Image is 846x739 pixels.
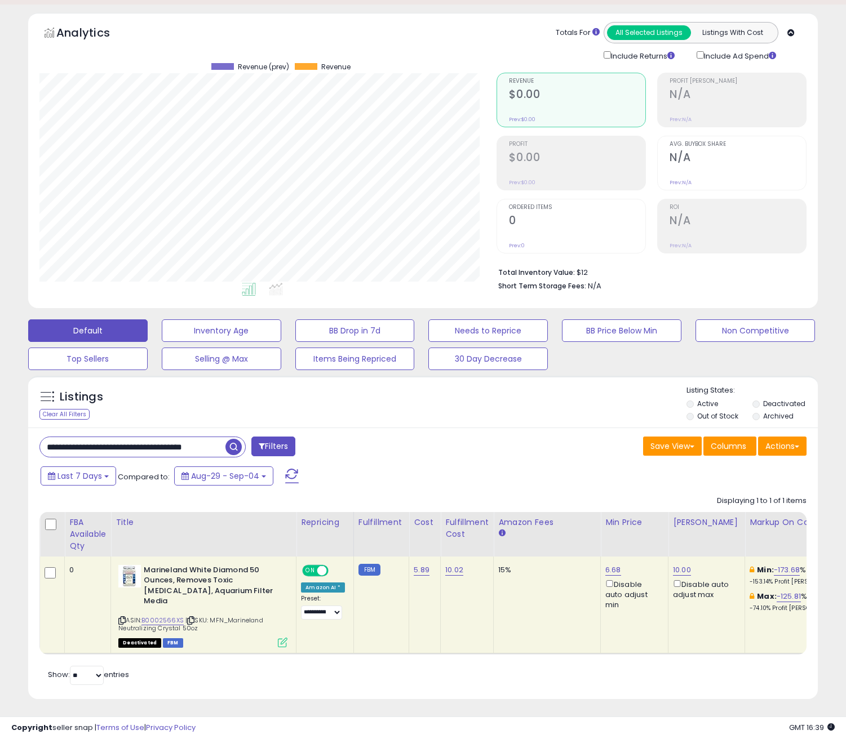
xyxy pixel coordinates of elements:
[428,348,548,370] button: 30 Day Decrease
[774,564,800,576] a: -173.68
[56,25,132,43] h5: Analytics
[670,179,692,186] small: Prev: N/A
[750,578,843,586] p: -153.14% Profit [PERSON_NAME]
[301,582,345,593] div: Amazon AI *
[295,319,415,342] button: BB Drop in 7d
[690,25,774,40] button: Listings With Cost
[697,399,718,408] label: Active
[118,471,170,482] span: Compared to:
[670,151,806,166] h2: N/A
[295,348,415,370] button: Items Being Repriced
[688,49,794,62] div: Include Ad Spend
[141,616,184,625] a: B0002566XS
[686,385,818,396] p: Listing States:
[703,437,756,456] button: Columns
[509,88,645,103] h2: $0.00
[643,437,702,456] button: Save View
[428,319,548,342] button: Needs to Reprice
[673,578,736,600] div: Disable auto adjust max
[509,151,645,166] h2: $0.00
[717,496,807,506] div: Displaying 1 to 1 of 1 items
[144,565,281,609] b: Marineland White Diamond 50 Ounces, Removes Toxic [MEDICAL_DATA], Aquarium Filter Media
[118,565,141,587] img: 411q8cxAn0L._SL40_.jpg
[670,141,806,148] span: Avg. Buybox Share
[509,78,645,84] span: Revenue
[11,723,196,733] div: seller snap | |
[595,49,688,62] div: Include Returns
[758,437,807,456] button: Actions
[358,564,380,576] small: FBM
[562,319,681,342] button: BB Price Below Min
[69,517,106,552] div: FBA Available Qty
[498,528,505,538] small: Amazon Fees.
[498,268,575,277] b: Total Inventory Value:
[789,722,835,733] span: 2025-09-12 16:39 GMT
[498,265,798,278] li: $12
[777,591,801,602] a: -125.81
[498,517,596,528] div: Amazon Fees
[509,116,535,123] small: Prev: $0.00
[301,595,345,620] div: Preset:
[28,348,148,370] button: Top Sellers
[670,116,692,123] small: Prev: N/A
[750,565,843,586] div: %
[11,722,52,733] strong: Copyright
[96,722,144,733] a: Terms of Use
[41,466,116,486] button: Last 7 Days
[509,214,645,229] h2: 0
[414,564,429,576] a: 5.89
[445,564,463,576] a: 10.02
[163,638,183,648] span: FBM
[162,319,281,342] button: Inventory Age
[670,242,692,249] small: Prev: N/A
[414,517,436,528] div: Cost
[670,78,806,84] span: Profit [PERSON_NAME]
[696,319,815,342] button: Non Competitive
[191,470,259,482] span: Aug-29 - Sep-04
[28,319,148,342] button: Default
[509,204,645,211] span: Ordered Items
[670,214,806,229] h2: N/A
[509,141,645,148] span: Profit
[358,517,404,528] div: Fulfillment
[174,466,273,486] button: Aug-29 - Sep-04
[498,565,592,575] div: 15%
[301,517,349,528] div: Repricing
[605,578,659,611] div: Disable auto adjust min
[605,517,663,528] div: Min Price
[118,638,161,648] span: All listings that are unavailable for purchase on Amazon for any reason other than out-of-stock
[607,25,691,40] button: All Selected Listings
[238,63,289,71] span: Revenue (prev)
[146,722,196,733] a: Privacy Policy
[162,348,281,370] button: Selling @ Max
[60,389,103,405] h5: Listings
[757,564,774,575] b: Min:
[673,517,740,528] div: [PERSON_NAME]
[556,28,600,38] div: Totals For
[763,411,794,421] label: Archived
[750,591,843,612] div: %
[757,591,777,602] b: Max:
[763,399,805,408] label: Deactivated
[498,281,586,291] b: Short Term Storage Fees:
[321,63,351,71] span: Revenue
[116,517,291,528] div: Title
[697,411,738,421] label: Out of Stock
[605,564,621,576] a: 6.68
[711,440,746,452] span: Columns
[118,565,287,646] div: ASIN:
[670,88,806,103] h2: N/A
[670,204,806,211] span: ROI
[118,616,263,633] span: | SKU: MFN_Marineland Neutralizing Crystal 50oz
[673,564,691,576] a: 10.00
[588,281,601,291] span: N/A
[509,242,525,249] small: Prev: 0
[750,604,843,612] p: -74.10% Profit [PERSON_NAME]
[509,179,535,186] small: Prev: $0.00
[445,517,489,540] div: Fulfillment Cost
[303,566,317,575] span: ON
[48,669,129,680] span: Show: entries
[251,437,295,456] button: Filters
[69,565,102,575] div: 0
[327,566,345,575] span: OFF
